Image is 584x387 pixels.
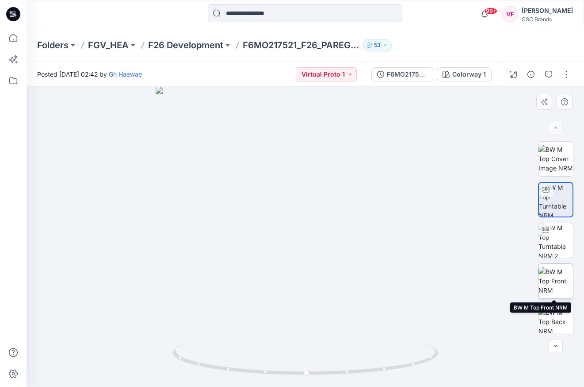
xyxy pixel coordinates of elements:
[374,40,381,50] p: 53
[524,67,538,81] button: Details
[538,308,573,336] img: BW M Top Back NRM
[484,8,497,15] span: 99+
[363,39,392,51] button: 53
[538,145,573,173] img: BW M Top Cover Image NRM
[437,67,492,81] button: Colorway 1
[88,39,129,51] a: FGV_HEA
[243,39,359,51] p: F6MO217521_F26_PAREG_VP1
[148,39,223,51] a: F26 Development
[538,223,573,258] img: BW M Top Turntable NRM 2
[387,70,428,79] div: F6MO217521_F26_PAREG_VP1
[371,67,433,81] button: F6MO217521_F26_PAREG_VP1
[522,16,573,23] div: CSC Brands
[37,70,142,79] span: Posted [DATE] 02:42 by
[539,183,573,217] img: BW M Top Turntable NRM
[502,6,518,22] div: VF
[37,39,69,51] a: Folders
[522,5,573,16] div: [PERSON_NAME]
[109,70,142,78] a: Gh Haewae
[538,267,573,295] img: BW M Top Front NRM
[452,70,486,79] div: Colorway 1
